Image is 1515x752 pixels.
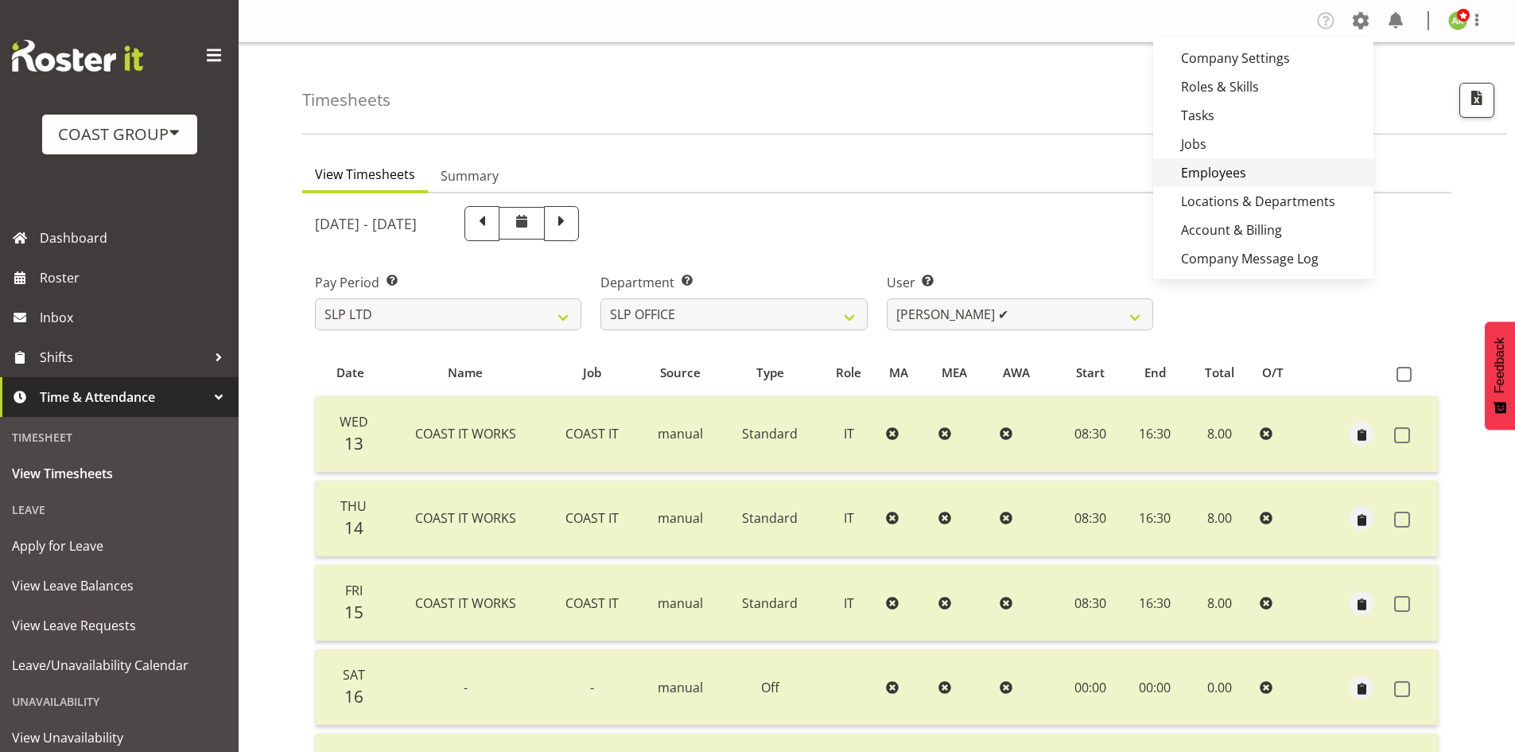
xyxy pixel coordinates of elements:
div: COAST GROUP [58,123,181,146]
span: View Timesheets [315,165,415,184]
a: Employees [1153,158,1373,187]
span: View Leave Requests [12,614,227,637]
span: Sat [343,666,365,684]
span: Name [448,364,483,382]
span: Roster [40,266,231,290]
span: IT [844,509,854,527]
span: COAST IT WORKS [415,594,516,612]
span: View Timesheets [12,462,227,485]
td: Standard [722,481,818,557]
span: 16 [344,685,363,707]
td: 8.00 [1187,481,1253,557]
span: COAST IT [565,425,619,442]
td: Standard [722,565,818,641]
span: AWA [1003,364,1030,382]
a: Roles & Skills [1153,72,1373,101]
td: 00:00 [1124,649,1187,726]
span: 13 [344,432,363,454]
span: Wed [340,413,368,431]
a: Company Message Log [1153,244,1373,273]
td: 16:30 [1124,565,1187,641]
span: Dashboard [40,226,231,250]
td: 16:30 [1124,481,1187,557]
span: Type [756,364,784,382]
td: 08:30 [1058,565,1124,641]
span: Start [1076,364,1105,382]
h4: Timesheets [302,91,390,109]
span: Shifts [40,345,207,369]
td: Standard [722,396,818,473]
div: Unavailability [4,685,235,718]
span: O/T [1262,364,1284,382]
span: Source [660,364,701,382]
span: Apply for Leave [12,534,227,558]
span: Fri [345,582,363,599]
span: Role [836,364,861,382]
span: MA [889,364,908,382]
a: Company Settings [1153,44,1373,72]
img: Rosterit website logo [12,40,143,72]
span: View Unavailability [12,726,227,750]
span: Leave/Unavailability Calendar [12,653,227,677]
a: View Timesheets [4,454,235,493]
span: 14 [344,516,363,539]
span: Feedback [1493,337,1507,393]
a: View Leave Requests [4,606,235,645]
td: 0.00 [1187,649,1253,726]
span: Inbox [40,306,231,329]
span: Date [336,364,364,382]
span: View Leave Balances [12,574,227,598]
button: Export CSV [1459,83,1494,118]
span: MEA [942,364,967,382]
div: Timesheet [4,421,235,454]
span: - [590,679,594,696]
span: COAST IT WORKS [415,425,516,442]
h5: [DATE] - [DATE] [315,215,417,232]
button: Feedback - Show survey [1485,321,1515,430]
td: 08:30 [1058,481,1124,557]
a: Tasks [1153,101,1373,130]
label: User [887,273,1153,292]
span: IT [844,425,854,442]
span: Time & Attendance [40,385,207,409]
a: Jobs [1153,130,1373,158]
a: Account & Billing [1153,216,1373,244]
a: View Leave Balances [4,566,235,606]
span: Job [583,364,601,382]
span: manual [658,594,703,612]
div: Leave [4,493,235,526]
span: IT [844,594,854,612]
span: COAST IT [565,594,619,612]
span: End [1144,364,1166,382]
td: 08:30 [1058,396,1124,473]
span: COAST IT WORKS [415,509,516,527]
span: COAST IT [565,509,619,527]
span: manual [658,425,703,442]
span: Thu [340,497,367,515]
span: Summary [441,166,499,185]
span: Total [1205,364,1234,382]
span: 15 [344,601,363,623]
a: Apply for Leave [4,526,235,566]
span: - [464,679,468,696]
label: Department [600,273,867,292]
a: Leave/Unavailability Calendar [4,645,235,685]
td: 16:30 [1124,396,1187,473]
img: angela-kerrigan9606.jpg [1448,11,1467,30]
span: manual [658,679,703,696]
td: 00:00 [1058,649,1124,726]
a: Locations & Departments [1153,187,1373,216]
td: 8.00 [1187,565,1253,641]
td: 8.00 [1187,396,1253,473]
span: manual [658,509,703,527]
label: Pay Period [315,273,581,292]
td: Off [722,649,818,726]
